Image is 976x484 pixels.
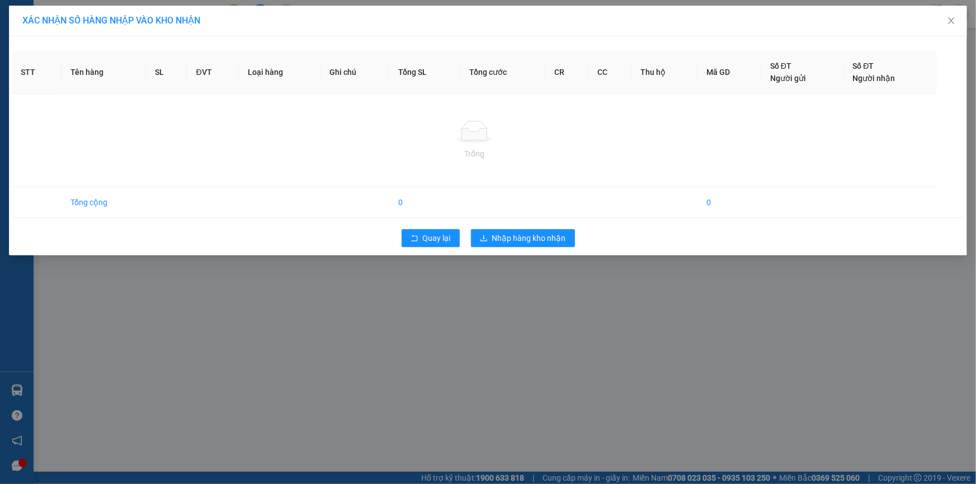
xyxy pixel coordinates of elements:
[105,41,468,55] li: Hotline: 1900 3383, ĐT/Zalo : 0862837383
[62,51,146,94] th: Tên hàng
[239,51,320,94] th: Loại hàng
[389,187,461,218] td: 0
[770,61,791,70] span: Số ĐT
[389,51,461,94] th: Tổng SL
[14,14,70,70] img: logo.jpg
[62,187,146,218] td: Tổng cộng
[471,229,575,247] button: downloadNhập hàng kho nhận
[14,81,195,99] b: GỬI : VP [PERSON_NAME]
[146,51,187,94] th: SL
[588,51,631,94] th: CC
[22,15,200,26] span: XÁC NHẬN SỐ HÀNG NHẬP VÀO KHO NHẬN
[545,51,588,94] th: CR
[411,234,418,243] span: rollback
[697,51,761,94] th: Mã GD
[697,187,761,218] td: 0
[947,16,956,25] span: close
[12,51,62,94] th: STT
[770,74,806,83] span: Người gửi
[936,6,967,37] button: Close
[853,74,895,83] span: Người nhận
[423,232,451,244] span: Quay lại
[631,51,697,94] th: Thu hộ
[460,51,545,94] th: Tổng cước
[105,27,468,41] li: 237 [PERSON_NAME] , [GEOGRAPHIC_DATA]
[402,229,460,247] button: rollbackQuay lại
[480,234,488,243] span: download
[187,51,238,94] th: ĐVT
[853,61,874,70] span: Số ĐT
[320,51,389,94] th: Ghi chú
[21,148,928,160] div: Trống
[492,232,566,244] span: Nhập hàng kho nhận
